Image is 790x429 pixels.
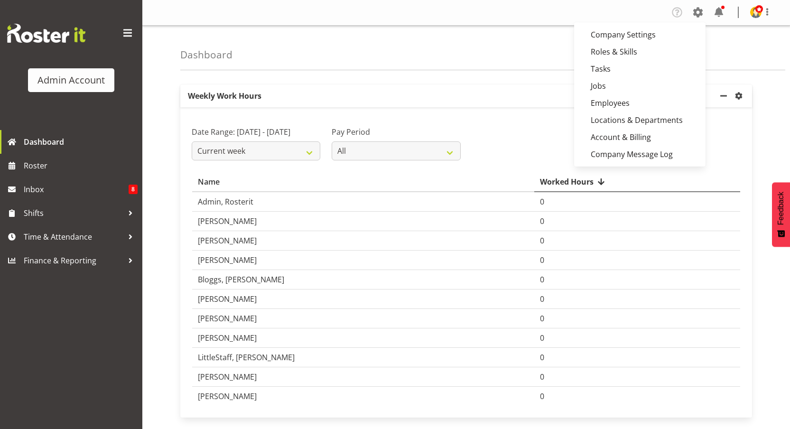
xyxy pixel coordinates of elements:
[180,49,232,60] h4: Dashboard
[129,185,138,194] span: 8
[733,90,748,102] a: settings
[24,253,123,268] span: Finance & Reporting
[540,235,544,246] span: 0
[192,126,320,138] label: Date Range: [DATE] - [DATE]
[192,212,534,231] td: [PERSON_NAME]
[192,387,534,406] td: [PERSON_NAME]
[750,7,762,18] img: admin-rosteritf9cbda91fdf824d97c9d6345b1f660ea.png
[574,129,706,146] a: Account & Billing
[192,231,534,251] td: [PERSON_NAME]
[540,196,544,207] span: 0
[540,255,544,265] span: 0
[192,309,534,328] td: [PERSON_NAME]
[180,84,718,107] p: Weekly Work Hours
[192,367,534,387] td: [PERSON_NAME]
[540,333,544,343] span: 0
[718,84,733,107] a: minimize
[540,294,544,304] span: 0
[192,348,534,367] td: LittleStaff, [PERSON_NAME]
[540,372,544,382] span: 0
[192,192,534,212] td: Admin, Rosterit
[24,206,123,220] span: Shifts
[192,328,534,348] td: [PERSON_NAME]
[37,73,105,87] div: Admin Account
[24,159,138,173] span: Roster
[24,135,138,149] span: Dashboard
[574,43,706,60] a: Roles & Skills
[192,251,534,270] td: [PERSON_NAME]
[540,352,544,363] span: 0
[574,26,706,43] a: Company Settings
[574,60,706,77] a: Tasks
[192,289,534,309] td: [PERSON_NAME]
[574,94,706,112] a: Employees
[777,192,785,225] span: Feedback
[332,126,460,138] label: Pay Period
[574,77,706,94] a: Jobs
[192,270,534,289] td: Bloggs, [PERSON_NAME]
[540,391,544,401] span: 0
[24,230,123,244] span: Time & Attendance
[198,176,220,187] span: Name
[574,112,706,129] a: Locations & Departments
[540,274,544,285] span: 0
[772,182,790,247] button: Feedback - Show survey
[540,216,544,226] span: 0
[540,176,594,187] span: Worked Hours
[7,24,85,43] img: Rosterit website logo
[540,313,544,324] span: 0
[24,182,129,196] span: Inbox
[574,146,706,163] a: Company Message Log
